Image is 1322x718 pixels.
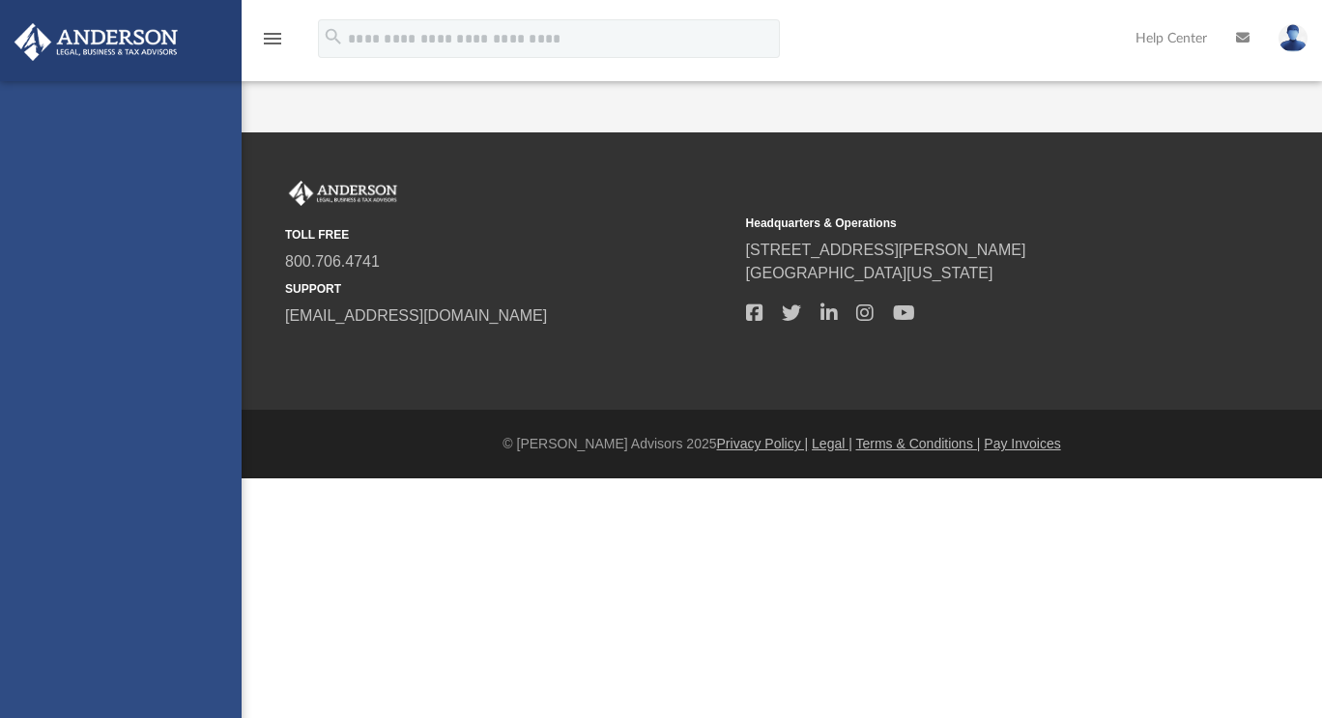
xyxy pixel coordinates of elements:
a: Pay Invoices [984,436,1060,451]
img: Anderson Advisors Platinum Portal [285,181,401,206]
a: Legal | [812,436,852,451]
a: Privacy Policy | [717,436,809,451]
a: Terms & Conditions | [856,436,981,451]
small: SUPPORT [285,280,733,298]
i: search [323,26,344,47]
a: 800.706.4741 [285,253,380,270]
img: User Pic [1279,24,1308,52]
a: menu [261,37,284,50]
img: Anderson Advisors Platinum Portal [9,23,184,61]
i: menu [261,27,284,50]
a: [STREET_ADDRESS][PERSON_NAME] [746,242,1026,258]
small: TOLL FREE [285,226,733,244]
a: [EMAIL_ADDRESS][DOMAIN_NAME] [285,307,547,324]
small: Headquarters & Operations [746,215,1193,232]
div: © [PERSON_NAME] Advisors 2025 [242,434,1322,454]
a: [GEOGRAPHIC_DATA][US_STATE] [746,265,993,281]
